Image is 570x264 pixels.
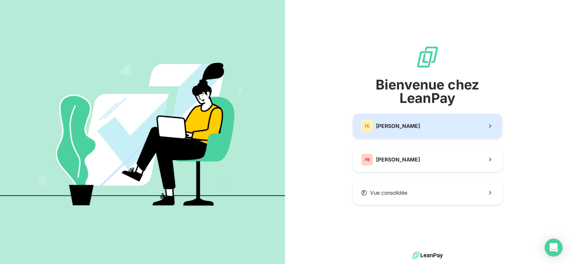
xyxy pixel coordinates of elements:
span: [PERSON_NAME] [376,156,420,163]
span: Vue consolidée [370,189,407,197]
span: [PERSON_NAME] [376,122,420,130]
div: Open Intercom Messenger [545,239,563,257]
img: logo [412,250,443,261]
span: Bienvenue chez LeanPay [353,78,502,105]
button: FE[PERSON_NAME] [353,114,502,138]
img: logo sigle [416,45,439,69]
div: FB [361,154,373,166]
button: Vue consolidée [353,181,502,205]
div: FE [361,120,373,132]
button: FB[PERSON_NAME] [353,147,502,172]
